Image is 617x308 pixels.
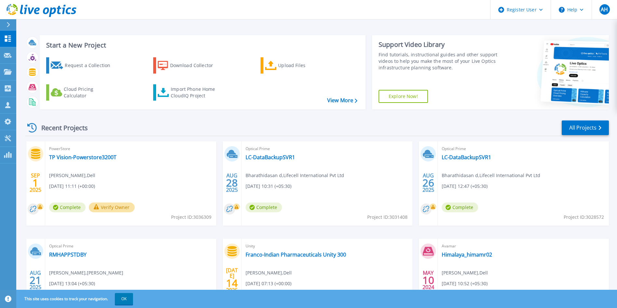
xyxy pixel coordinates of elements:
span: 14 [226,280,238,286]
span: AH [601,7,608,12]
a: Franco-Indian Pharmaceuticals Unity 300 [246,251,346,258]
span: Optical Prime [442,145,605,152]
span: [PERSON_NAME] , Dell [49,172,95,179]
span: Project ID: 3028572 [564,214,604,221]
span: 28 [226,180,238,186]
a: All Projects [562,120,609,135]
a: Download Collector [153,57,226,74]
span: Avamar [442,243,605,250]
div: MAY 2024 [422,268,435,292]
span: Unity [246,243,409,250]
span: [DATE] 12:47 (+05:30) [442,183,488,190]
span: This site uses cookies to track your navigation. [18,293,133,305]
div: AUG 2025 [29,268,42,292]
div: Support Video Library [379,40,499,49]
a: View More [327,97,357,104]
span: Bharathidasan d , Lifecell International Pvt Ltd [442,172,540,179]
div: Import Phone Home CloudIQ Project [171,86,221,99]
div: AUG 2025 [226,171,238,195]
span: 1 [33,180,38,186]
span: Bharathidasan d , Lifecell International Pvt Ltd [246,172,344,179]
span: Optical Prime [49,243,212,250]
a: Explore Now! [379,90,428,103]
button: Verify Owner [89,203,135,212]
span: [PERSON_NAME] , Dell [442,269,488,276]
span: Optical Prime [246,145,409,152]
a: LC-DataBackupSVR1 [442,154,491,161]
div: AUG 2025 [422,171,435,195]
div: [DATE] 2025 [226,268,238,292]
div: Cloud Pricing Calculator [64,86,116,99]
div: Recent Projects [25,120,97,136]
span: [PERSON_NAME] , [PERSON_NAME] [49,269,123,276]
span: [DATE] 10:31 (+05:30) [246,183,291,190]
a: Request a Collection [46,57,119,74]
span: [DATE] 13:04 (+05:30) [49,280,95,287]
div: Request a Collection [65,59,117,72]
a: Upload Files [261,57,333,74]
span: 10 [423,277,434,283]
span: [DATE] 10:52 (+05:30) [442,280,488,287]
span: [DATE] 11:11 (+00:00) [49,183,95,190]
span: 21 [30,277,41,283]
span: PowerStore [49,145,212,152]
span: [PERSON_NAME] , Dell [246,269,292,276]
a: Cloud Pricing Calculator [46,84,119,101]
button: OK [115,293,133,305]
span: [DATE] 07:13 (+00:00) [246,280,291,287]
span: Project ID: 3031408 [367,214,408,221]
span: Complete [442,203,478,212]
div: Upload Files [278,59,330,72]
span: Project ID: 3036309 [171,214,211,221]
div: Find tutorials, instructional guides and other support videos to help you make the most of your L... [379,51,499,71]
span: Complete [246,203,282,212]
span: Complete [49,203,86,212]
a: Himalaya_himamr02 [442,251,492,258]
span: 26 [423,180,434,186]
a: TP Vision-Powerstore3200T [49,154,116,161]
a: LC-DataBackupSVR1 [246,154,295,161]
a: RMHAPPSTDBY [49,251,87,258]
h3: Start a New Project [46,42,357,49]
div: Download Collector [170,59,222,72]
div: SEP 2025 [29,171,42,195]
